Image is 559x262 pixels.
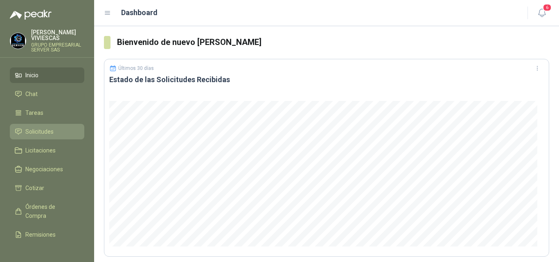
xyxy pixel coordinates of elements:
[10,105,84,121] a: Tareas
[25,146,56,155] span: Licitaciones
[10,161,84,177] a: Negociaciones
[10,124,84,139] a: Solicitudes
[543,4,552,11] span: 6
[25,165,63,174] span: Negociaciones
[10,180,84,196] a: Cotizar
[31,29,84,41] p: [PERSON_NAME] VIVIESCAS
[25,90,38,99] span: Chat
[25,202,77,220] span: Órdenes de Compra
[25,127,54,136] span: Solicitudes
[10,86,84,102] a: Chat
[25,108,43,117] span: Tareas
[10,227,84,242] a: Remisiones
[10,199,84,224] a: Órdenes de Compra
[534,6,549,20] button: 6
[10,143,84,158] a: Licitaciones
[25,184,44,193] span: Cotizar
[25,71,38,80] span: Inicio
[117,36,549,49] h3: Bienvenido de nuevo [PERSON_NAME]
[10,10,52,20] img: Logo peakr
[118,65,154,71] p: Últimos 30 días
[10,67,84,83] a: Inicio
[31,43,84,52] p: GRUPO EMPRESARIAL SERVER SAS
[121,7,158,18] h1: Dashboard
[25,230,56,239] span: Remisiones
[10,33,26,49] img: Company Logo
[109,75,544,85] h3: Estado de las Solicitudes Recibidas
